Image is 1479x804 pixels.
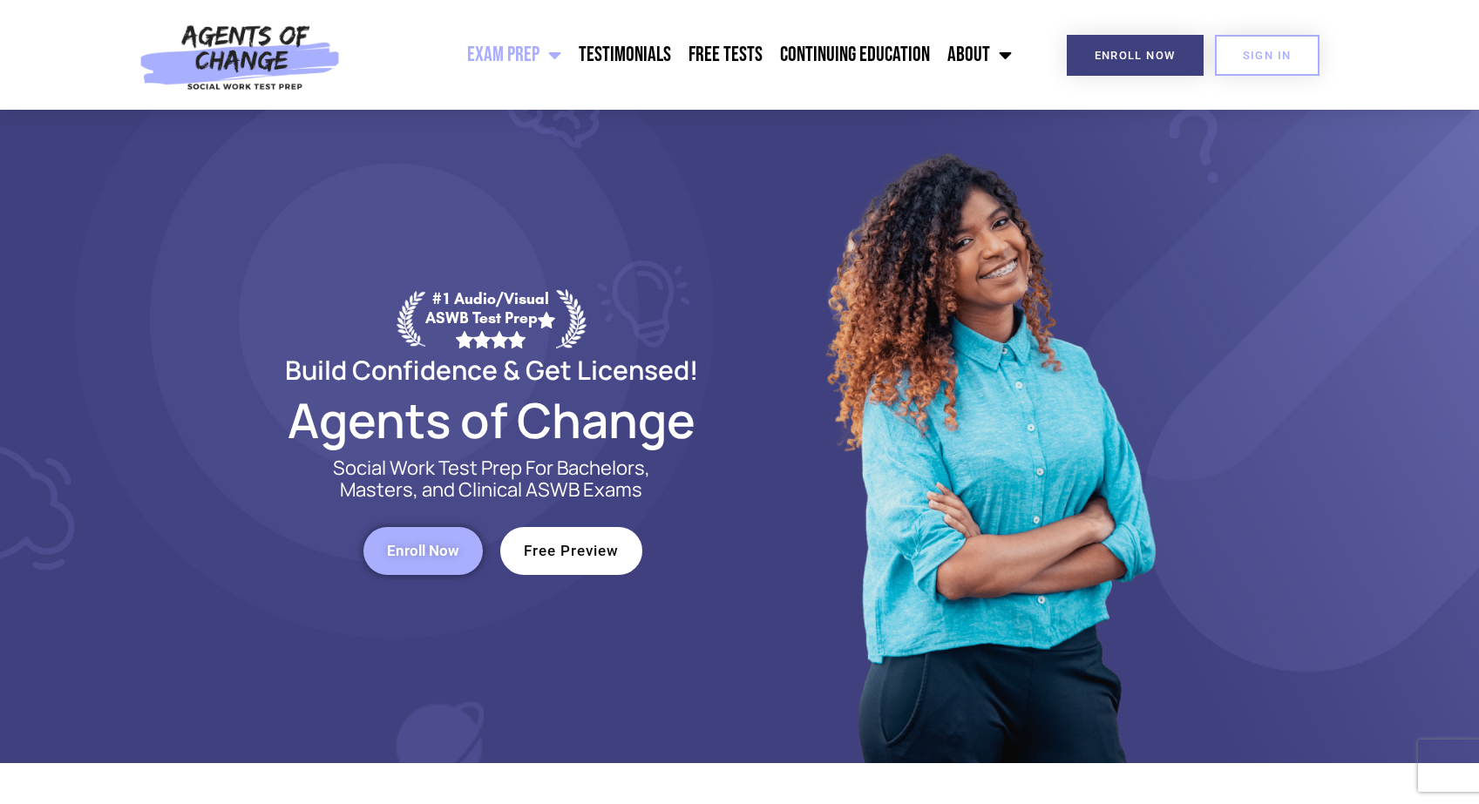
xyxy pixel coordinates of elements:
[363,527,483,575] a: Enroll Now
[387,544,459,558] span: Enroll Now
[939,33,1021,77] a: About
[1243,50,1292,61] span: SIGN IN
[243,400,740,440] h2: Agents of Change
[1067,35,1204,76] a: Enroll Now
[425,289,556,348] div: #1 Audio/Visual ASWB Test Prep
[349,33,1021,77] nav: Menu
[243,357,740,382] h2: Build Confidence & Get Licensed!
[1095,50,1176,61] span: Enroll Now
[313,457,670,501] p: Social Work Test Prep For Bachelors, Masters, and Clinical ASWB Exams
[458,33,570,77] a: Exam Prep
[814,110,1163,763] img: Website Image 1 (1)
[500,527,642,575] a: Free Preview
[680,33,771,77] a: Free Tests
[524,544,619,558] span: Free Preview
[771,33,939,77] a: Continuing Education
[1215,35,1320,76] a: SIGN IN
[570,33,680,77] a: Testimonials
